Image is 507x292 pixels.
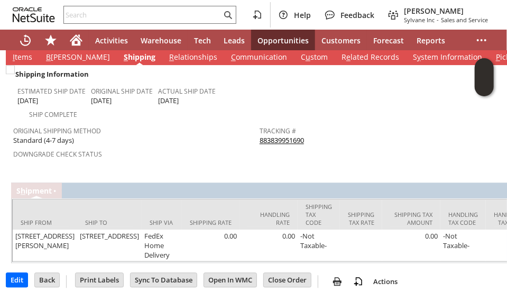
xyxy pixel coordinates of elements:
span: - [437,16,439,24]
span: h [21,186,25,196]
span: [PERSON_NAME] [404,6,488,16]
a: Reports [410,30,451,51]
a: Items [10,52,35,63]
span: Leads [224,35,245,45]
td: 0.00 [382,230,440,261]
div: Handling Rate [247,211,290,226]
a: Opportunities [251,30,315,51]
img: Unchecked [6,65,15,74]
a: Ship Complete [29,110,77,119]
span: P [496,52,500,62]
div: Ship Via [150,218,173,226]
span: [DATE] [158,96,179,106]
div: Handling Tax Code [448,211,478,226]
iframe: Click here to launch Oracle Guided Learning Help Panel [475,58,494,96]
span: u [306,52,310,62]
span: I [13,52,15,62]
td: [STREET_ADDRESS][PERSON_NAME] [13,230,77,261]
td: 0.00 [239,230,298,261]
div: Shipping Tax Rate [348,211,374,226]
span: Oracle Guided Learning Widget. To move around, please hold and drag [475,78,494,97]
svg: Shortcuts [44,34,57,47]
a: Related Records [339,52,402,63]
svg: Search [222,8,234,21]
a: Original Shipping Method [13,126,101,135]
input: Search [64,8,222,21]
a: Shipping [121,52,158,63]
span: Sylvane Inc [404,16,435,24]
a: Communication [228,52,290,63]
td: 0.00 [181,230,239,261]
div: Shipping Tax Code [306,203,332,226]
div: Ship From [21,218,69,226]
img: add-record.svg [352,275,365,288]
a: Relationships [167,52,220,63]
a: Actions [369,277,402,286]
span: Sales and Service [441,16,488,24]
span: Forecast [373,35,404,45]
span: Activities [95,35,128,45]
span: Tech [194,35,211,45]
div: Shipping Tax Amount [390,211,432,226]
a: Original Ship Date [91,87,153,96]
div: Ship To [85,218,134,226]
td: FedEx Home Delivery [142,230,181,261]
span: S [124,52,128,62]
span: e [346,52,351,62]
span: B [46,52,51,62]
a: System Information [410,52,485,63]
div: Shipping Rate [189,218,232,226]
svg: Recent Records [19,34,32,47]
td: -Not Taxable- [440,230,486,261]
svg: Home [70,34,82,47]
div: More menus [469,30,494,51]
a: Tech [188,30,217,51]
a: Tracking # [260,126,296,135]
a: Home [63,30,89,51]
span: Standard (4-7 days) [13,135,74,145]
span: [DATE] [17,96,38,106]
span: R [169,52,174,62]
img: print.svg [331,275,344,288]
span: Warehouse [141,35,181,45]
span: Reports [417,35,445,45]
a: Forecast [367,30,410,51]
a: Shipment [16,186,52,196]
td: -Not Taxable- [298,230,340,261]
a: Actual Ship Date [158,87,216,96]
input: Edit [6,273,27,287]
a: Estimated Ship Date [17,87,86,96]
a: B[PERSON_NAME] [43,52,113,63]
input: Open In WMC [204,273,256,287]
input: Sync To Database [131,273,197,287]
a: Downgrade Check Status [13,150,102,159]
div: Shipping Information [13,67,255,81]
span: [DATE] [91,96,112,106]
span: Feedback [340,10,374,20]
span: C [231,52,236,62]
svg: logo [13,7,55,22]
a: Recent Records [13,30,38,51]
a: 883839951690 [260,135,304,145]
input: Back [35,273,59,287]
span: y [417,52,421,62]
div: Shortcuts [38,30,63,51]
a: Activities [89,30,134,51]
input: Close Order [264,273,311,287]
input: Print Labels [76,273,123,287]
a: Leads [217,30,251,51]
a: Warehouse [134,30,188,51]
span: Customers [321,35,361,45]
span: Opportunities [257,35,309,45]
span: Help [294,10,311,20]
a: Customers [315,30,367,51]
a: Custom [298,52,330,63]
td: [STREET_ADDRESS] [77,230,142,261]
